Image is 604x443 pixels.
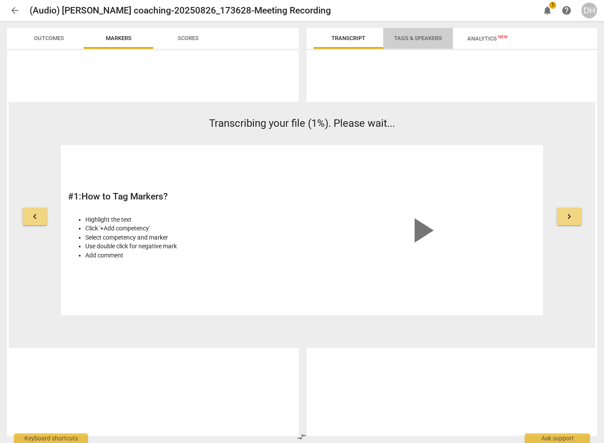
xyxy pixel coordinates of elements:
span: arrow_back [10,5,20,16]
div: Ask support [525,433,590,443]
h2: (Audio) [PERSON_NAME] coaching-20250826_173628-Meeting Recording [30,5,331,16]
span: New [498,34,508,39]
span: compare_arrows [297,432,307,442]
span: keyboard_arrow_right [564,211,574,222]
span: keyboard_arrow_left [30,211,40,222]
span: Analytics [467,35,508,42]
li: Select competency and marker [85,233,297,242]
a: Help [559,3,574,18]
li: Highlight the text [85,215,297,224]
li: Click '+Add competency' [85,224,297,233]
span: help [561,5,572,16]
li: Use double click for negative mark [85,242,297,251]
span: 1 [549,2,556,9]
span: notifications [542,5,553,16]
span: Tags & Speakers [394,35,442,41]
span: play_arrow [401,210,442,251]
li: Add comment [85,251,297,260]
span: Transcript [331,35,365,41]
button: Notifications [540,3,555,18]
span: Outcomes [34,35,64,41]
span: Markers [106,35,132,41]
span: Scores [178,35,199,41]
button: DH [581,3,597,18]
div: Keyboard shortcuts [14,433,88,443]
span: Transcribing your file (1%). Please wait... [209,117,395,129]
h2: # 1 : How to Tag Markers? [68,191,297,202]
